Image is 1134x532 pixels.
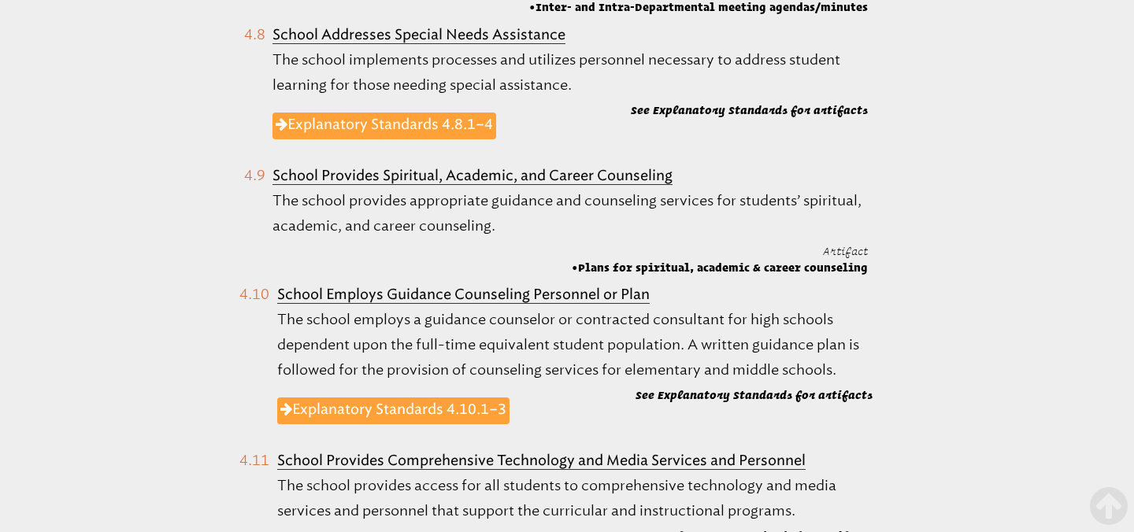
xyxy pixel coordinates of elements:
b: School Addresses Special Needs Assistance [272,26,565,43]
b: See Explanatory Standards for artifacts [636,389,873,401]
p: The school employs a guidance counselor or contracted consultant for high schools dependent upon ... [277,307,873,382]
a: Explanatory Standards 4.8.1–4 [272,113,496,139]
a: Explanatory Standards 4.10.1–3 [277,397,510,424]
span: Plans for spiritual, academic & career counseling [572,260,868,275]
b: See Explanatory Standards for artifacts [631,104,868,116]
b: School Provides Spiritual, Academic, and Career Counseling [272,167,673,184]
span: Artifact [823,245,868,257]
p: The school provides access for all students to comprehensive technology and media services and pe... [277,473,873,523]
p: The school provides appropriate guidance and counseling services for students’ spiritual, academi... [272,188,868,238]
p: The school implements processes and utilizes personnel necessary to address student learning for ... [272,47,868,98]
b: School Employs Guidance Counseling Personnel or Plan [277,286,650,303]
b: School Provides Comprehensive Technology and Media Services and Personnel [277,452,806,469]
